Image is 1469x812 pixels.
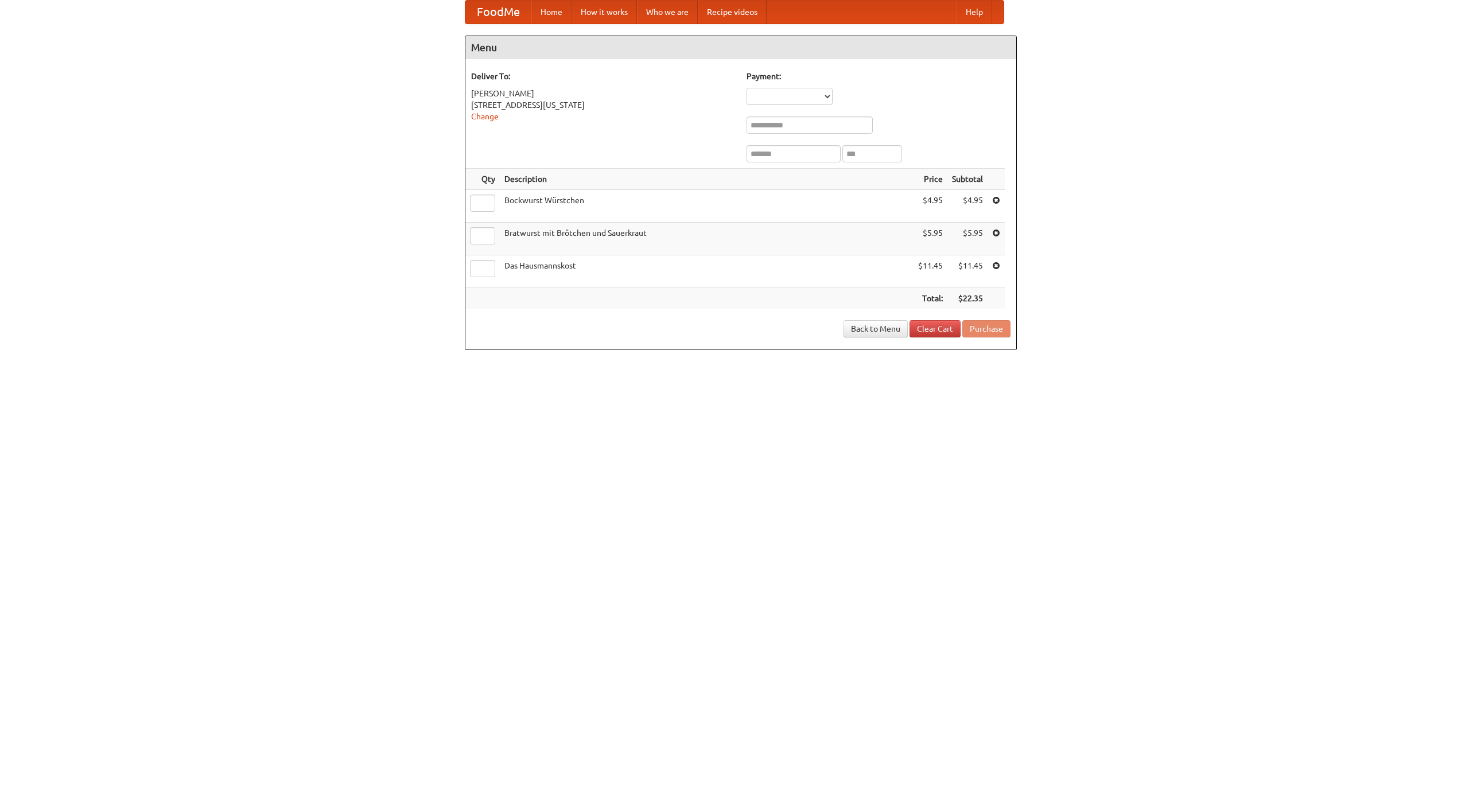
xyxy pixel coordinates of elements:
[531,1,572,24] a: Home
[471,88,735,99] div: [PERSON_NAME]
[698,1,767,24] a: Recipe videos
[471,99,735,111] div: [STREET_ADDRESS][US_STATE]
[471,71,735,82] h5: Deliver To:
[572,1,637,24] a: How it works
[747,71,1011,82] h5: Payment:
[947,190,988,223] td: $4.95
[910,320,961,337] a: Clear Cart
[500,255,914,288] td: Das Hausmannskost
[947,255,988,288] td: $11.45
[957,1,992,24] a: Help
[500,223,914,255] td: Bratwurst mit Brötchen und Sauerkraut
[962,320,1011,337] button: Purchase
[914,190,947,223] td: $4.95
[914,223,947,255] td: $5.95
[465,169,500,190] th: Qty
[465,1,531,24] a: FoodMe
[947,169,988,190] th: Subtotal
[465,36,1016,59] h4: Menu
[500,190,914,223] td: Bockwurst Würstchen
[500,169,914,190] th: Description
[914,288,947,309] th: Total:
[947,223,988,255] td: $5.95
[471,112,499,121] a: Change
[914,169,947,190] th: Price
[947,288,988,309] th: $22.35
[914,255,947,288] td: $11.45
[637,1,698,24] a: Who we are
[844,320,908,337] a: Back to Menu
